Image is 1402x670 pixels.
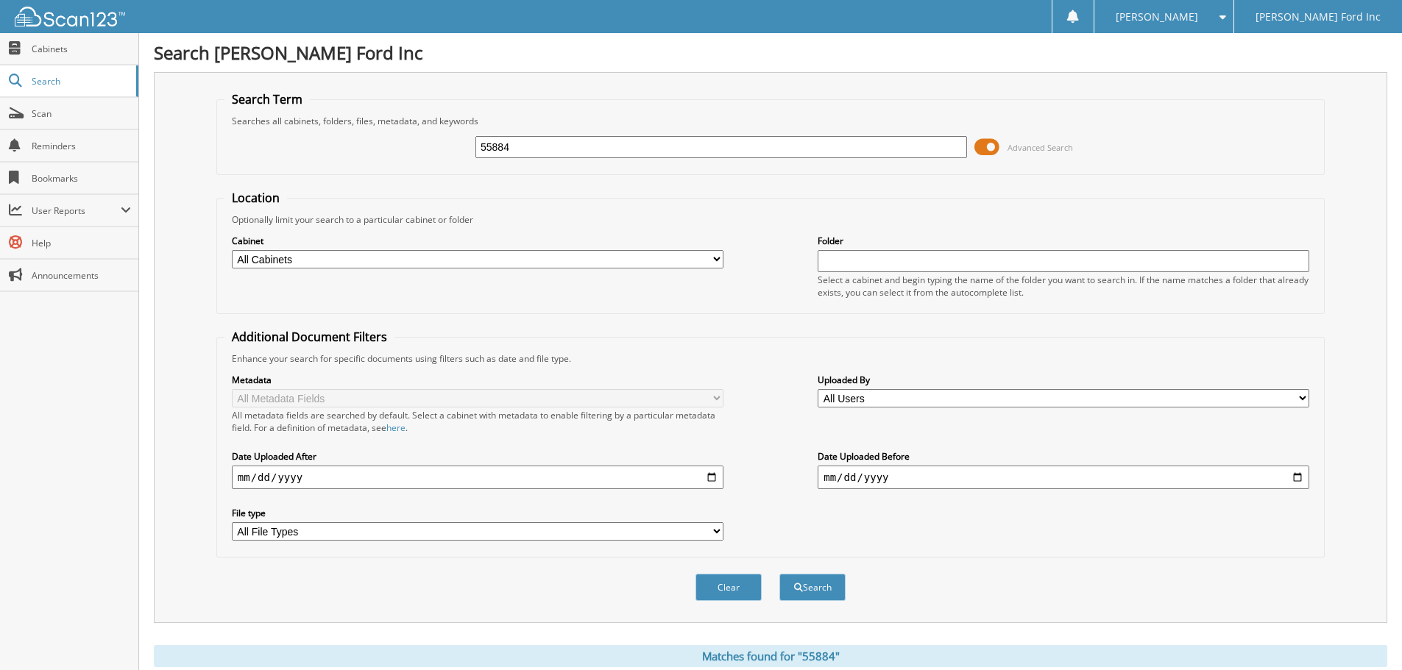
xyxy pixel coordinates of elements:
[32,43,131,55] span: Cabinets
[818,274,1309,299] div: Select a cabinet and begin typing the name of the folder you want to search in. If the name match...
[232,409,723,434] div: All metadata fields are searched by default. Select a cabinet with metadata to enable filtering b...
[32,237,131,249] span: Help
[224,115,1317,127] div: Searches all cabinets, folders, files, metadata, and keywords
[1116,13,1198,21] span: [PERSON_NAME]
[32,204,121,217] span: User Reports
[386,421,406,434] a: here
[232,450,723,463] label: Date Uploaded After
[232,235,723,247] label: Cabinet
[232,507,723,519] label: File type
[154,40,1387,65] h1: Search [PERSON_NAME] Ford Inc
[1256,13,1381,21] span: [PERSON_NAME] Ford Inc
[224,190,287,206] legend: Location
[32,107,131,120] span: Scan
[818,466,1309,489] input: end
[15,7,125,26] img: scan123-logo-white.svg
[1008,142,1073,153] span: Advanced Search
[32,140,131,152] span: Reminders
[232,466,723,489] input: start
[32,172,131,185] span: Bookmarks
[224,352,1317,365] div: Enhance your search for specific documents using filters such as date and file type.
[32,75,129,88] span: Search
[224,213,1317,226] div: Optionally limit your search to a particular cabinet or folder
[154,645,1387,667] div: Matches found for "55884"
[818,450,1309,463] label: Date Uploaded Before
[818,235,1309,247] label: Folder
[818,374,1309,386] label: Uploaded By
[232,374,723,386] label: Metadata
[224,329,394,345] legend: Additional Document Filters
[695,574,762,601] button: Clear
[224,91,310,107] legend: Search Term
[779,574,846,601] button: Search
[32,269,131,282] span: Announcements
